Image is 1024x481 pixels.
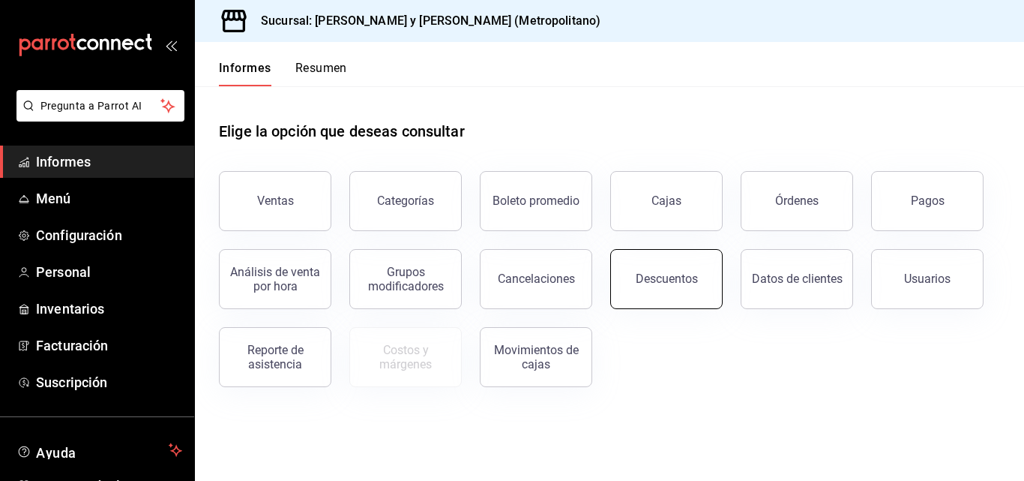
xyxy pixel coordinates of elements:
font: Usuarios [904,272,951,286]
font: Inventarios [36,301,104,317]
font: Datos de clientes [752,272,843,286]
button: Pregunta a Parrot AI [16,90,184,122]
font: Suscripción [36,374,107,390]
font: Pagos [911,194,945,208]
button: Movimientos de cajas [480,327,592,387]
font: Ayuda [36,445,76,461]
font: Resumen [295,61,347,75]
font: Sucursal: [PERSON_NAME] y [PERSON_NAME] (Metropolitano) [261,14,600,28]
button: Datos de clientes [741,249,853,309]
font: Cancelaciones [498,272,575,286]
font: Órdenes [775,194,819,208]
font: Informes [36,154,91,170]
font: Costos y márgenes [379,343,432,371]
a: Cajas [610,171,723,231]
a: Pregunta a Parrot AI [10,109,184,125]
font: Reporte de asistencia [247,343,304,371]
font: Grupos modificadores [368,265,444,293]
button: Análisis de venta por hora [219,249,331,309]
font: Descuentos [636,272,698,286]
font: Personal [36,264,91,280]
button: Ventas [219,171,331,231]
font: Movimientos de cajas [494,343,579,371]
button: Usuarios [871,249,984,309]
button: Contrata inventarios para ver este informe [349,327,462,387]
button: Categorías [349,171,462,231]
font: Pregunta a Parrot AI [40,100,142,112]
button: Cancelaciones [480,249,592,309]
button: Boleto promedio [480,171,592,231]
font: Cajas [651,194,682,208]
button: Grupos modificadores [349,249,462,309]
div: pestañas de navegación [219,60,347,86]
font: Configuración [36,227,122,243]
font: Elige la opción que deseas consultar [219,122,465,140]
font: Facturación [36,338,108,353]
font: Menú [36,191,71,206]
font: Análisis de venta por hora [230,265,320,293]
button: Descuentos [610,249,723,309]
font: Boleto promedio [493,194,579,208]
font: Ventas [257,194,294,208]
button: Órdenes [741,171,853,231]
button: Reporte de asistencia [219,327,331,387]
font: Informes [219,61,271,75]
button: Pagos [871,171,984,231]
button: abrir_cajón_menú [165,39,177,51]
font: Categorías [377,194,434,208]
